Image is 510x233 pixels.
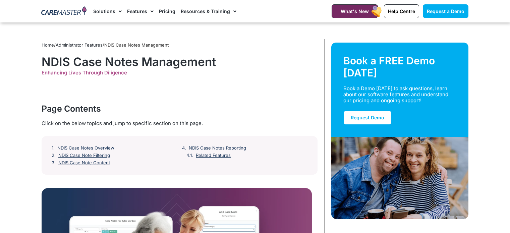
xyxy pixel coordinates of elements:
a: Request a Demo [423,4,468,18]
img: CareMaster Logo [41,6,87,16]
a: NDIS Case Notes Overview [57,145,114,151]
span: Request Demo [351,115,384,120]
div: Book a FREE Demo [DATE] [343,55,457,79]
img: Support Worker and NDIS Participant out for a coffee. [331,137,469,219]
div: Book a Demo [DATE] to ask questions, learn about our software features and understand our pricing... [343,85,449,104]
a: Help Centre [384,4,419,18]
span: Request a Demo [427,8,464,14]
a: NDIS Case Notes Reporting [189,145,246,151]
div: Click on the below topics and jump to specific section on this page. [42,120,318,127]
a: NDIS Case Note Content [58,160,110,166]
a: Request Demo [343,110,392,125]
span: NDIS Case Notes Management [104,42,169,48]
a: Administrator Features [56,42,103,48]
a: What's New [332,4,378,18]
a: Related Features [196,153,231,158]
a: Home [42,42,54,48]
span: / / [42,42,169,48]
a: NDIS Case Note Filtering [58,153,110,158]
span: What's New [341,8,369,14]
div: Enhancing Lives Through Diligence [42,70,318,76]
span: Help Centre [388,8,415,14]
h1: NDIS Case Notes Management [42,55,318,69]
div: Page Contents [42,103,318,115]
